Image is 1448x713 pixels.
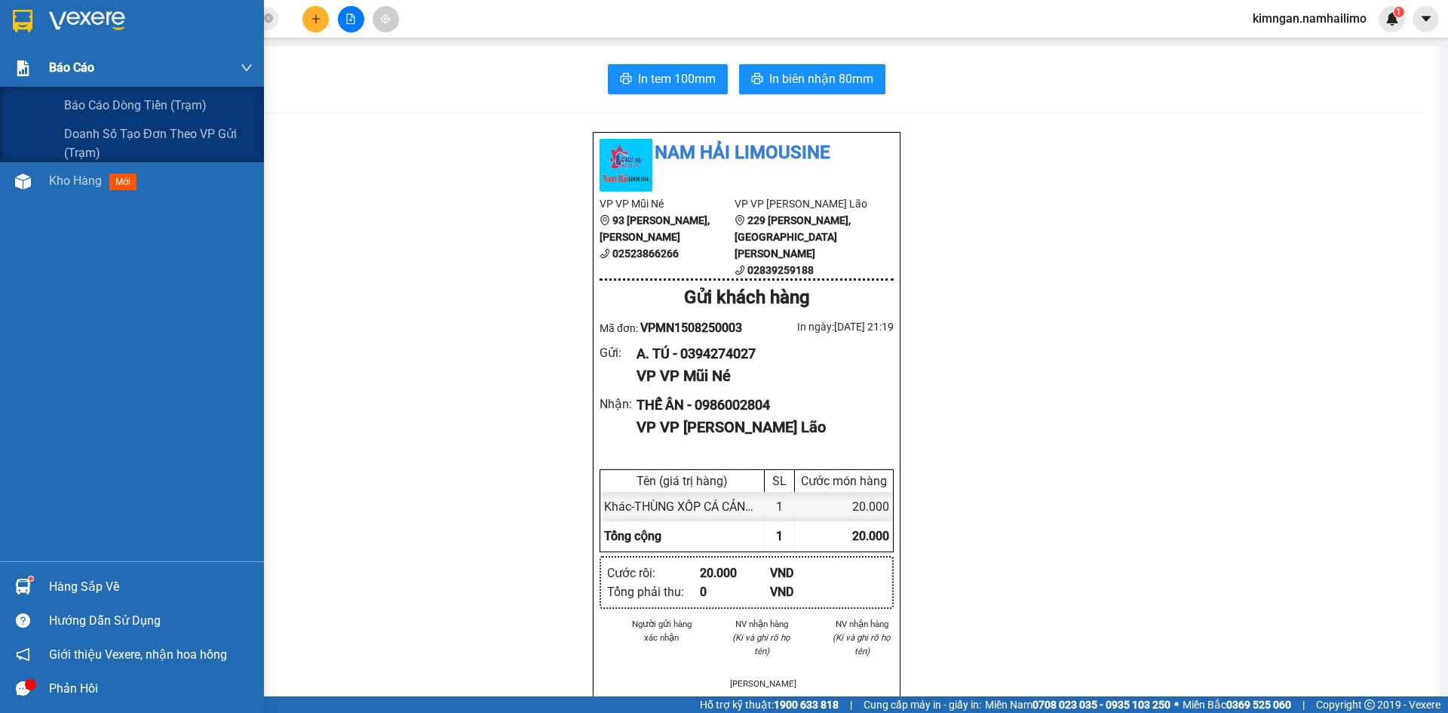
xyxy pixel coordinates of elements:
[15,174,31,189] img: warehouse-icon
[302,6,329,32] button: plus
[16,647,30,662] span: notification
[774,699,839,711] strong: 1900 633 818
[1413,6,1439,32] button: caret-down
[608,64,728,94] button: printerIn tem 100mm
[630,617,694,644] li: Người gửi hàng xác nhận
[129,49,250,67] div: THẾ ÂN
[730,677,794,690] li: [PERSON_NAME]
[700,582,770,601] div: 0
[241,62,253,74] span: down
[16,681,30,696] span: message
[64,96,207,115] span: Báo cáo dòng tiền (trạm)
[799,474,889,488] div: Cước món hàng
[64,124,253,162] span: Doanh số tạo đơn theo VP gửi (trạm)
[129,13,250,49] div: VP [PERSON_NAME]
[1174,702,1179,708] span: ⚪️
[49,610,253,632] div: Hướng dẫn sử dụng
[620,72,632,87] span: printer
[735,215,745,226] span: environment
[833,632,891,656] i: (Kí và ghi rõ họ tên)
[600,139,652,192] img: logo.jpg
[600,139,894,167] li: Nam Hải Limousine
[637,364,882,388] div: VP VP Mũi Né
[850,696,852,713] span: |
[1364,699,1375,710] span: copyright
[1385,12,1399,26] img: icon-new-feature
[13,49,118,70] div: 0394274027
[985,696,1170,713] span: Miền Nam
[864,696,981,713] span: Cung cấp máy in - giấy in:
[16,613,30,628] span: question-circle
[49,576,253,598] div: Hàng sắp về
[612,247,679,260] b: 02523866266
[11,99,35,115] span: CR :
[1302,696,1305,713] span: |
[600,343,637,362] div: Gửi :
[11,97,121,115] div: 20.000
[732,632,790,656] i: (Kí và ghi rõ họ tên)
[600,395,637,413] div: Nhận :
[1032,699,1170,711] strong: 0708 023 035 - 0935 103 250
[129,14,165,30] span: Nhận:
[49,58,94,77] span: Báo cáo
[739,64,885,94] button: printerIn biên nhận 80mm
[768,474,790,488] div: SL
[638,69,716,88] span: In tem 100mm
[311,14,321,24] span: plus
[129,67,250,88] div: 0986002804
[600,215,610,226] span: environment
[604,529,661,543] span: Tổng cộng
[338,6,364,32] button: file-add
[769,69,873,88] span: In biên nhận 80mm
[604,499,799,514] span: Khác - THÙNG XỐP CÁ CẢNH NHỎ (0)
[49,645,227,664] span: Giới thiệu Vexere, nhận hoa hồng
[637,343,882,364] div: A. TÚ - 0394274027
[15,579,31,595] img: warehouse-icon
[770,564,840,582] div: VND
[607,582,700,601] div: Tổng phải thu :
[735,214,851,260] b: 229 [PERSON_NAME], [GEOGRAPHIC_DATA][PERSON_NAME]
[852,529,889,543] span: 20.000
[13,10,32,32] img: logo-vxr
[1394,7,1404,17] sup: 1
[13,14,36,30] span: Gửi:
[765,492,795,521] div: 1
[700,696,839,713] span: Hỗ trợ kỹ thuật:
[380,14,391,24] span: aim
[1241,9,1379,28] span: kimngan.namhailimo
[600,248,610,259] span: phone
[600,195,735,212] li: VP VP Mũi Né
[264,14,273,23] span: close-circle
[345,14,356,24] span: file-add
[640,321,742,335] span: VPMN1508250003
[13,13,118,31] div: VP Mũi Né
[700,564,770,582] div: 20.000
[15,60,31,76] img: solution-icon
[637,395,882,416] div: THẾ ÂN - 0986002804
[747,318,894,335] div: In ngày: [DATE] 21:19
[600,318,747,337] div: Mã đơn:
[735,195,870,212] li: VP VP [PERSON_NAME] Lão
[109,174,137,190] span: mới
[1183,696,1291,713] span: Miền Bắc
[1419,12,1433,26] span: caret-down
[637,416,882,439] div: VP VP [PERSON_NAME] Lão
[751,72,763,87] span: printer
[13,31,118,49] div: A. TÚ
[29,576,33,581] sup: 1
[747,264,814,276] b: 02839259188
[600,214,710,243] b: 93 [PERSON_NAME], [PERSON_NAME]
[770,582,840,601] div: VND
[49,678,253,700] div: Phản hồi
[776,529,783,543] span: 1
[373,6,399,32] button: aim
[600,284,894,312] div: Gửi khách hàng
[604,474,760,488] div: Tên (giá trị hàng)
[795,492,893,521] div: 20.000
[264,12,273,26] span: close-circle
[1226,699,1291,711] strong: 0369 525 060
[735,265,745,275] span: phone
[830,617,894,631] li: NV nhận hàng
[1396,7,1401,17] span: 1
[730,617,794,631] li: NV nhận hàng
